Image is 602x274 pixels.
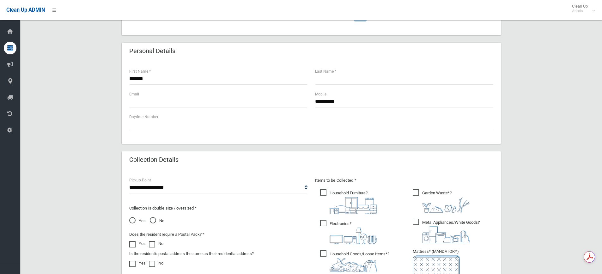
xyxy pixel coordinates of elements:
i: ? [422,191,470,213]
p: Items to be Collected * [315,177,493,184]
img: b13cc3517677393f34c0a387616ef184.png [330,258,377,272]
label: Yes [129,259,146,267]
span: No [150,217,164,225]
span: Electronics [320,220,377,244]
span: Metal Appliances/White Goods [413,219,480,243]
i: ? [330,252,389,272]
label: No [149,240,163,247]
header: Collection Details [122,154,186,166]
label: Yes [129,240,146,247]
span: Household Goods/Loose Items* [320,250,389,272]
span: Household Furniture [320,189,377,214]
span: Yes [129,217,146,225]
label: No [149,259,163,267]
img: aa9efdbe659d29b613fca23ba79d85cb.png [330,197,377,214]
span: Clean Up ADMIN [6,7,45,13]
header: Personal Details [122,45,183,57]
img: 394712a680b73dbc3d2a6a3a7ffe5a07.png [330,228,377,244]
p: Collection is double size / oversized * [129,204,307,212]
span: Garden Waste* [413,189,470,213]
span: Clean Up [569,4,594,13]
i: ? [330,191,377,214]
i: ? [422,220,480,243]
label: Does the resident require a Postal Pack? * [129,231,204,238]
img: 36c1b0289cb1767239cdd3de9e694f19.png [422,226,470,243]
i: ? [330,221,377,244]
label: Is the resident's postal address the same as their residential address? [129,250,254,258]
small: Admin [572,9,588,13]
img: 4fd8a5c772b2c999c83690221e5242e0.png [422,197,470,213]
